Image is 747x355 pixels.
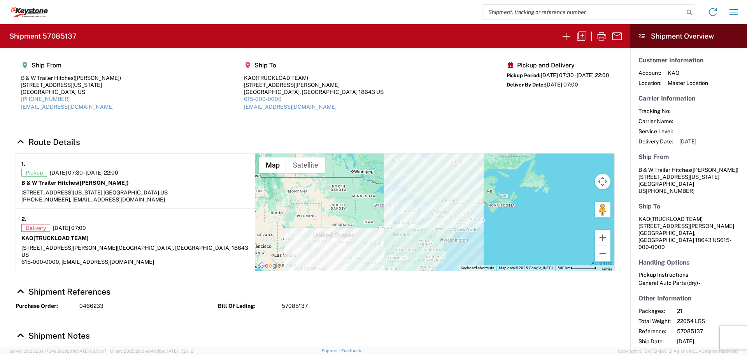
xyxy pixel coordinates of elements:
[21,224,50,232] span: Delivery
[9,32,77,41] h2: Shipment 57085137
[16,137,80,147] a: Hide Details
[341,348,361,353] a: Feedback
[257,261,283,271] img: Google
[638,216,734,229] span: KAO [STREET_ADDRESS][PERSON_NAME]
[638,153,739,161] h5: Ship From
[638,338,671,345] span: Ship Date:
[164,349,193,353] span: [DATE] 17:21:12
[21,62,121,69] h5: Ship From
[482,5,684,19] input: Shipment, tracking or reference number
[650,216,703,222] span: (TRUCKLOAD TEAM)
[21,88,121,95] div: [GEOGRAPHIC_DATA] US
[53,224,86,231] span: [DATE] 07:00
[74,75,121,81] span: ([PERSON_NAME])
[638,318,671,325] span: Total Weight:
[595,174,610,189] button: Map camera controls
[679,138,696,145] span: [DATE]
[21,196,250,203] div: [PHONE_NUMBER], [EMAIL_ADDRESS][DOMAIN_NAME]
[638,166,739,194] address: [GEOGRAPHIC_DATA] US
[21,159,25,169] strong: 1.
[16,302,74,310] strong: Purchase Order:
[244,104,337,110] a: [EMAIL_ADDRESS][DOMAIN_NAME]
[638,167,691,173] span: B & W Trailer Hitches
[638,307,671,314] span: Packages:
[33,235,89,241] span: (TRUCKLOAD TEAM)
[691,167,738,173] span: ([PERSON_NAME])
[507,82,545,88] span: Deliver By Date:
[668,69,708,76] span: KAO
[638,279,739,286] div: General Auto Parts (dry) -
[630,24,747,48] header: Shipment Overview
[244,74,384,81] div: KAO
[601,267,612,271] a: Terms
[638,295,739,302] h5: Other Information
[257,261,283,271] a: Open this area in Google Maps (opens a new window)
[677,338,743,345] span: [DATE]
[558,266,571,270] span: 500 km
[218,302,276,310] strong: Bill Of Lading:
[638,259,739,266] h5: Handling Options
[507,62,609,69] h5: Pickup and Delivery
[259,157,286,173] button: Show street map
[16,331,90,341] a: Hide Details
[21,245,248,258] span: [GEOGRAPHIC_DATA], [GEOGRAPHIC_DATA] 18643 US
[677,318,743,325] span: 22054 LBS
[638,95,739,102] h5: Carrier Information
[595,246,610,261] button: Zoom out
[646,188,694,194] span: [PHONE_NUMBER]
[50,169,118,176] span: [DATE] 07:30 - [DATE] 22:00
[244,62,384,69] h5: Ship To
[638,118,673,125] span: Carrier Name:
[545,81,578,88] span: [DATE] 07:00
[499,266,553,270] span: Map data ©2025 Google, INEGI
[322,348,341,353] a: Support
[78,180,129,186] span: ([PERSON_NAME])
[507,72,541,78] span: Pickup Period:
[677,328,743,335] span: 57085137
[244,81,384,88] div: [STREET_ADDRESS][PERSON_NAME]
[21,169,47,177] span: Pickup
[555,265,599,271] button: Map Scale: 500 km per 62 pixels
[638,128,673,135] span: Service Level:
[75,349,107,353] span: [DATE] 09:51:07
[9,349,107,353] span: Server: 2025.20.0-734e5bc92d9
[638,138,673,145] span: Delivery Date:
[21,180,129,186] strong: B & W Trailer Hitches
[461,265,494,271] button: Keyboard shortcuts
[638,108,673,115] span: Tracking No:
[595,230,610,245] button: Zoom in
[282,302,308,310] span: 57085137
[595,202,610,217] button: Drag Pegman onto the map to open Street View
[638,203,739,210] h5: Ship To
[21,258,250,265] div: 615-000-0000, [EMAIL_ADDRESS][DOMAIN_NAME]
[21,214,26,224] strong: 2.
[21,96,70,102] a: [PHONE_NUMBER]
[638,69,661,76] span: Account:
[541,72,609,78] span: [DATE] 07:30 - [DATE] 22:00
[103,189,168,196] span: [GEOGRAPHIC_DATA] US
[286,157,325,173] button: Show satellite imagery
[677,307,743,314] span: 21
[21,189,103,196] span: [STREET_ADDRESS][US_STATE],
[638,272,739,278] h6: Pickup Instructions
[21,245,117,251] span: [STREET_ADDRESS][PERSON_NAME]
[110,349,193,353] span: Client: 2025.20.0-e640dba
[16,287,110,297] a: Hide Details
[668,79,708,87] span: Master Location
[79,302,103,310] span: 0466233
[21,74,121,81] div: B & W Trailer Hitches
[618,348,738,355] span: Copyright © [DATE]-[DATE] Agistix Inc., All Rights Reserved
[638,57,739,64] h5: Customer Information
[244,96,282,102] a: 615-000-0000
[638,328,671,335] span: Reference:
[21,81,121,88] div: [STREET_ADDRESS][US_STATE]
[638,174,719,180] span: [STREET_ADDRESS][US_STATE]
[638,237,731,250] span: 615-000-0000
[256,75,308,81] span: (TRUCKLOAD TEAM)
[638,79,661,87] span: Location:
[244,88,384,95] div: [GEOGRAPHIC_DATA], [GEOGRAPHIC_DATA] 18643 US
[638,215,739,251] address: [GEOGRAPHIC_DATA], [GEOGRAPHIC_DATA] 18643 US
[21,235,89,241] strong: KAO
[21,104,114,110] a: [EMAIL_ADDRESS][DOMAIN_NAME]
